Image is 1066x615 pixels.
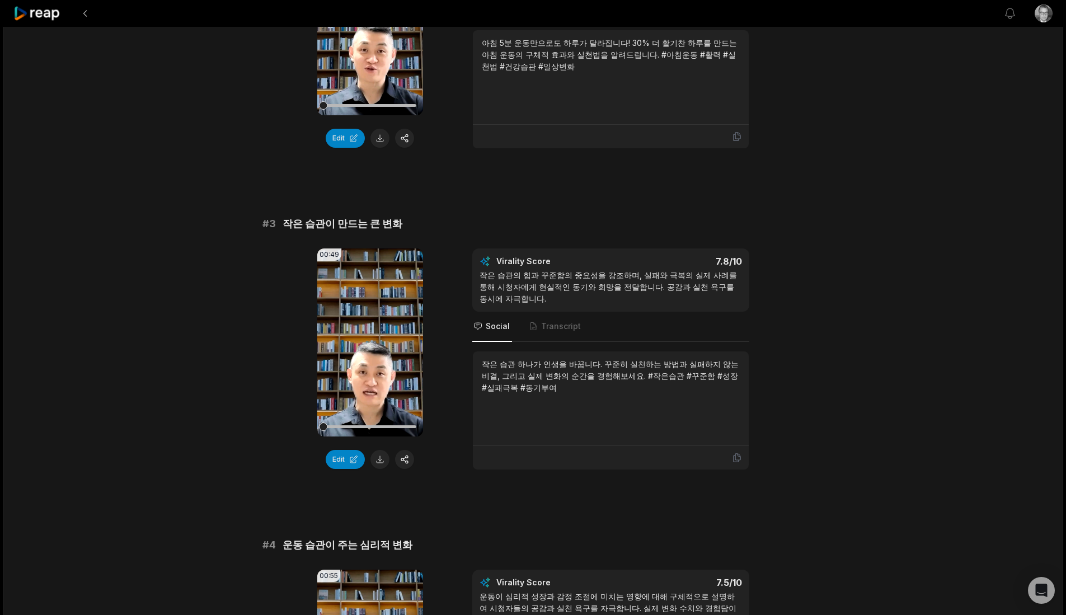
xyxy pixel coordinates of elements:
button: Edit [326,129,365,148]
span: # 4 [262,537,276,553]
button: Edit [326,450,365,469]
span: 운동 습관이 주는 심리적 변화 [283,537,412,553]
div: 7.5 /10 [622,577,742,588]
div: 작은 습관의 힘과 꾸준함의 중요성을 강조하며, 실패와 극복의 실제 사례를 통해 시청자에게 현실적인 동기와 희망을 전달합니다. 공감과 실천 욕구를 동시에 자극합니다. [480,269,742,304]
span: # 3 [262,216,276,232]
span: Transcript [541,321,581,332]
span: 작은 습관이 만드는 큰 변화 [283,216,402,232]
video: Your browser does not support mp4 format. [317,248,423,436]
div: 아침 5분 운동만으로도 하루가 달라집니다! 30% 더 활기찬 하루를 만드는 아침 운동의 구체적 효과와 실천법을 알려드립니다. #아침운동 #활력 #실천법 #건강습관 #일상변화 [482,37,740,72]
div: Open Intercom Messenger [1028,577,1055,604]
div: Virality Score [496,577,617,588]
span: Social [486,321,510,332]
div: Virality Score [496,256,617,267]
nav: Tabs [472,312,749,342]
div: 작은 습관 하나가 인생을 바꿉니다. 꾸준히 실천하는 방법과 실패하지 않는 비결, 그리고 실제 변화의 순간을 경험해보세요. #작은습관 #꾸준함 #성장 #실패극복 #동기부여 [482,358,740,393]
div: 7.8 /10 [622,256,742,267]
